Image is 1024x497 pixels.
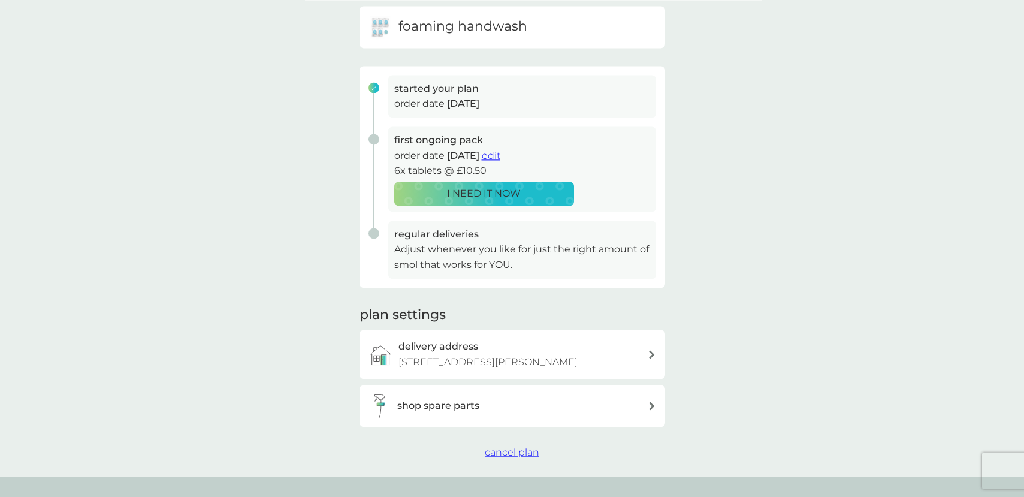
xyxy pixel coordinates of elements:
h3: shop spare parts [397,398,479,414]
span: cancel plan [485,447,539,458]
h6: foaming handwash [398,17,527,36]
p: 6x tablets @ £10.50 [394,163,650,179]
p: [STREET_ADDRESS][PERSON_NAME] [398,354,578,370]
h3: regular deliveries [394,227,650,242]
button: shop spare parts [360,385,665,427]
p: order date [394,96,650,112]
h2: plan settings [360,306,446,324]
button: I NEED IT NOW [394,182,574,206]
p: Adjust whenever you like for just the right amount of smol that works for YOU. [394,242,650,272]
h3: first ongoing pack [394,132,650,148]
img: foaming handwash [368,15,392,39]
h3: started your plan [394,81,650,97]
p: I NEED IT NOW [447,186,521,201]
h3: delivery address [398,339,478,354]
span: [DATE] [447,98,479,109]
span: edit [482,150,500,161]
p: order date [394,148,650,164]
button: cancel plan [485,445,539,460]
button: edit [482,148,500,164]
a: delivery address[STREET_ADDRESS][PERSON_NAME] [360,330,665,378]
span: [DATE] [447,150,479,161]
